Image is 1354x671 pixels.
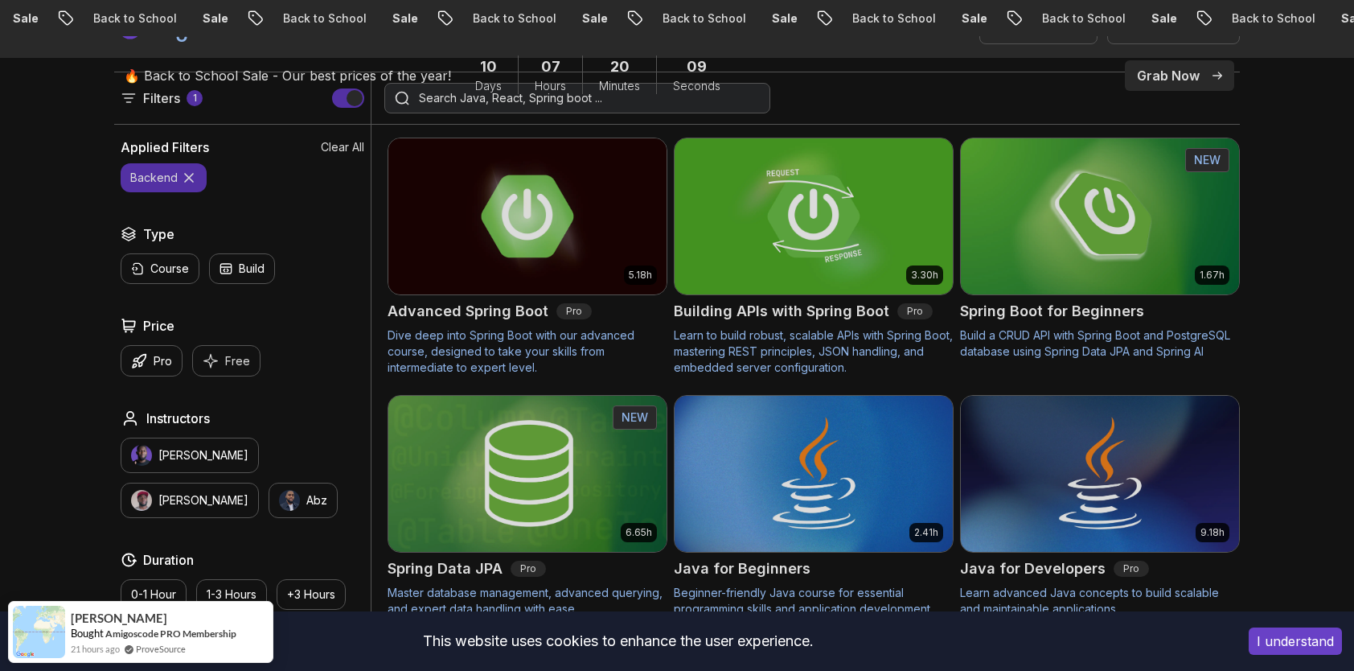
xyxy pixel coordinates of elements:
[158,447,248,463] p: [PERSON_NAME]
[121,138,209,157] h2: Applied Filters
[1114,561,1149,577] p: Pro
[674,138,954,376] a: Building APIs with Spring Boot card3.30hBuilding APIs with Spring BootProLearn to build robust, s...
[914,526,938,539] p: 2.41h
[121,483,259,518] button: instructor img[PERSON_NAME]
[1200,269,1225,282] p: 1.67h
[196,579,267,610] button: 1-3 Hours
[960,138,1240,360] a: Spring Boot for Beginners card1.67hNEWSpring Boot for BeginnersBuild a CRUD API with Spring Boot ...
[960,558,1106,580] h2: Java for Developers
[146,409,210,428] h2: Instructors
[556,303,592,319] p: Pro
[674,395,954,617] a: Java for Beginners card2.41hJava for BeginnersBeginner-friendly Java course for essential program...
[960,300,1144,323] h2: Spring Boot for Beginners
[674,585,954,617] p: Beginner-friendly Java course for essential programming skills and application development
[306,492,327,508] p: Abz
[610,56,630,78] span: 20 Minutes
[150,261,189,277] p: Course
[1028,10,1138,27] p: Back to School
[897,303,933,319] p: Pro
[131,445,152,466] img: instructor img
[209,253,275,284] button: Build
[960,327,1240,360] p: Build a CRUD API with Spring Boot and PostgreSQL database using Spring Data JPA and Spring AI
[758,10,810,27] p: Sale
[911,269,938,282] p: 3.30h
[687,56,707,78] span: 9 Seconds
[459,10,568,27] p: Back to School
[629,269,652,282] p: 5.18h
[239,261,265,277] p: Build
[388,585,667,617] p: Master database management, advanced querying, and expert data handling with ease
[269,483,338,518] button: instructor imgAbz
[130,170,178,186] p: backend
[321,139,364,155] button: Clear All
[839,10,948,27] p: Back to School
[136,642,186,656] a: ProveSource
[154,353,172,369] p: Pro
[626,526,652,539] p: 6.65h
[71,627,104,640] span: Bought
[105,628,236,640] a: Amigoscode PRO Membership
[121,579,187,610] button: 0-1 Hour
[379,10,430,27] p: Sale
[675,138,953,294] img: Building APIs with Spring Boot card
[1194,152,1221,168] p: NEW
[511,561,546,577] p: Pro
[225,353,250,369] p: Free
[131,490,152,511] img: instructor img
[674,300,889,323] h2: Building APIs with Spring Boot
[674,327,954,376] p: Learn to build robust, scalable APIs with Spring Boot, mastering REST principles, JSON handling, ...
[535,78,566,94] span: Hours
[143,316,174,335] h2: Price
[1200,526,1225,539] p: 9.18h
[673,78,720,94] span: Seconds
[269,10,379,27] p: Back to School
[961,396,1239,552] img: Java for Developers card
[388,558,503,580] h2: Spring Data JPA
[121,163,207,192] button: backend
[158,492,248,508] p: [PERSON_NAME]
[1249,628,1342,655] button: Accept cookies
[143,224,174,244] h2: Type
[388,138,667,376] a: Advanced Spring Boot card5.18hAdvanced Spring BootProDive deep into Spring Boot with our advanced...
[80,10,189,27] p: Back to School
[961,138,1239,294] img: Spring Boot for Beginners card
[622,410,648,426] p: NEW
[960,395,1240,617] a: Java for Developers card9.18hJava for DevelopersProLearn advanced Java concepts to build scalable...
[189,10,240,27] p: Sale
[541,56,560,78] span: 7 Hours
[1137,66,1200,85] p: Grab Now
[960,585,1240,617] p: Learn advanced Java concepts to build scalable and maintainable applications.
[71,642,120,656] span: 21 hours ago
[599,78,640,94] span: Minutes
[277,579,346,610] button: +3 Hours
[124,66,451,85] p: 🔥 Back to School Sale - Our best prices of the year!
[568,10,620,27] p: Sale
[475,78,502,94] span: Days
[287,587,335,603] p: +3 Hours
[131,587,176,603] p: 0-1 Hour
[1138,10,1189,27] p: Sale
[948,10,999,27] p: Sale
[207,587,256,603] p: 1-3 Hours
[388,138,667,294] img: Advanced Spring Boot card
[192,345,261,377] button: Free
[675,396,953,552] img: Java for Beginners card
[480,56,497,78] span: 10 Days
[674,558,810,580] h2: Java for Beginners
[388,327,667,376] p: Dive deep into Spring Boot with our advanced course, designed to take your skills from intermedia...
[143,550,194,570] h2: Duration
[13,606,65,658] img: provesource social proof notification image
[12,624,1225,659] div: This website uses cookies to enhance the user experience.
[279,490,300,511] img: instructor img
[121,345,183,377] button: Pro
[71,611,167,625] span: [PERSON_NAME]
[388,396,667,552] img: Spring Data JPA card
[1218,10,1327,27] p: Back to School
[121,438,259,473] button: instructor img[PERSON_NAME]
[121,253,199,284] button: Course
[388,395,667,617] a: Spring Data JPA card6.65hNEWSpring Data JPAProMaster database management, advanced querying, and ...
[649,10,758,27] p: Back to School
[388,300,548,323] h2: Advanced Spring Boot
